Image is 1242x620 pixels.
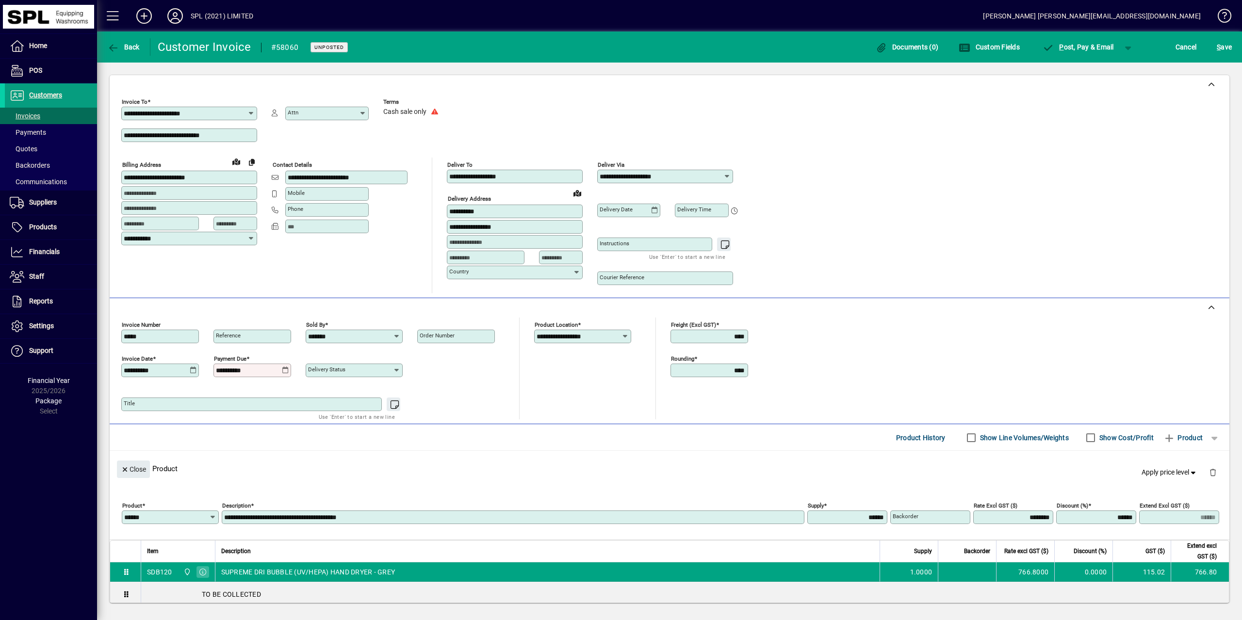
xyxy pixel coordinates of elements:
[1176,39,1197,55] span: Cancel
[5,289,97,314] a: Reports
[600,206,633,213] mat-label: Delivery date
[121,461,146,477] span: Close
[383,108,426,116] span: Cash sale only
[29,297,53,305] span: Reports
[29,322,54,330] span: Settings
[1054,562,1112,582] td: 0.0000
[875,43,938,51] span: Documents (0)
[5,191,97,215] a: Suppliers
[449,268,469,275] mat-label: Country
[1145,546,1165,556] span: GST ($)
[420,332,455,339] mat-label: Order number
[677,206,711,213] mat-label: Delivery time
[671,355,694,362] mat-label: Rounding
[1059,43,1063,51] span: P
[221,546,251,556] span: Description
[29,66,42,74] span: POS
[5,215,97,239] a: Products
[1214,38,1234,56] button: Save
[910,567,932,577] span: 1.0000
[956,38,1022,56] button: Custom Fields
[124,400,135,407] mat-label: Title
[147,546,159,556] span: Item
[5,34,97,58] a: Home
[5,339,97,363] a: Support
[141,582,1229,607] div: TO BE COLLECTED
[122,355,153,362] mat-label: Invoice date
[5,265,97,289] a: Staff
[5,240,97,264] a: Financials
[29,42,47,49] span: Home
[5,174,97,190] a: Communications
[122,98,147,105] mat-label: Invoice To
[1159,429,1208,446] button: Product
[288,206,303,212] mat-label: Phone
[1163,430,1203,445] span: Product
[271,40,299,55] div: #58060
[1201,461,1225,484] button: Delete
[914,546,932,556] span: Supply
[129,7,160,25] button: Add
[5,157,97,174] a: Backorders
[244,154,260,170] button: Copy to Delivery address
[28,377,70,384] span: Financial Year
[110,451,1229,486] div: Product
[1138,464,1202,481] button: Apply price level
[671,321,716,328] mat-label: Freight (excl GST)
[160,7,191,25] button: Profile
[1074,546,1107,556] span: Discount (%)
[10,178,67,186] span: Communications
[216,332,241,339] mat-label: Reference
[181,567,192,577] span: SPL (2021) Limited
[1142,467,1198,477] span: Apply price level
[1140,502,1190,509] mat-label: Extend excl GST ($)
[1217,43,1221,51] span: S
[221,567,395,577] span: SUPREME DRI BUBBLE (UV/HEPA) HAND DRYER - GREY
[117,461,150,478] button: Close
[873,38,941,56] button: Documents (0)
[1004,546,1048,556] span: Rate excl GST ($)
[1057,502,1088,509] mat-label: Discount (%)
[5,141,97,157] a: Quotes
[288,190,305,196] mat-label: Mobile
[978,433,1069,443] label: Show Line Volumes/Weights
[288,109,298,116] mat-label: Attn
[29,248,60,255] span: Financials
[214,355,246,362] mat-label: Payment due
[29,223,57,231] span: Products
[892,429,949,446] button: Product History
[158,39,251,55] div: Customer Invoice
[10,145,37,153] span: Quotes
[893,513,918,520] mat-label: Backorder
[5,314,97,338] a: Settings
[107,43,140,51] span: Back
[1112,562,1171,582] td: 115.02
[1043,43,1114,51] span: ost, Pay & Email
[10,161,50,169] span: Backorders
[222,502,251,509] mat-label: Description
[229,154,244,169] a: View on map
[383,99,441,105] span: Terms
[122,321,161,328] mat-label: Invoice number
[10,128,46,136] span: Payments
[35,397,62,405] span: Package
[306,321,325,328] mat-label: Sold by
[114,464,152,473] app-page-header-button: Close
[105,38,142,56] button: Back
[1177,541,1217,562] span: Extend excl GST ($)
[29,347,53,354] span: Support
[5,108,97,124] a: Invoices
[1173,38,1199,56] button: Cancel
[308,366,345,373] mat-label: Delivery status
[600,274,644,281] mat-label: Courier Reference
[1171,562,1229,582] td: 766.80
[1038,38,1119,56] button: Post, Pay & Email
[1201,468,1225,477] app-page-header-button: Delete
[1002,567,1048,577] div: 766.8000
[319,411,395,422] mat-hint: Use 'Enter' to start a new line
[29,198,57,206] span: Suppliers
[808,502,824,509] mat-label: Supply
[191,8,253,24] div: SPL (2021) LIMITED
[974,502,1017,509] mat-label: Rate excl GST ($)
[147,567,172,577] div: SDB120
